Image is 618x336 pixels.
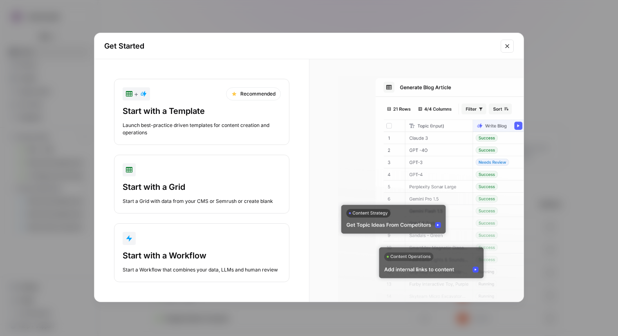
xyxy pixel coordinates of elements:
div: Start with a Grid [123,181,281,193]
div: + [126,89,147,99]
div: Recommended [226,87,281,100]
div: Launch best-practice driven templates for content creation and operations [123,122,281,136]
div: Start with a Template [123,105,281,117]
div: Start with a Workflow [123,250,281,261]
div: Start a Grid with data from your CMS or Semrush or create blank [123,198,281,205]
button: Start with a GridStart a Grid with data from your CMS or Semrush or create blank [114,155,289,214]
button: Close modal [501,40,514,53]
h2: Get Started [104,40,496,52]
div: Start a Workflow that combines your data, LLMs and human review [123,266,281,274]
button: +RecommendedStart with a TemplateLaunch best-practice driven templates for content creation and o... [114,79,289,145]
button: Start with a WorkflowStart a Workflow that combines your data, LLMs and human review [114,223,289,282]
